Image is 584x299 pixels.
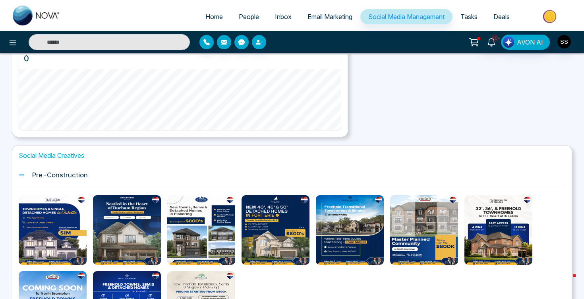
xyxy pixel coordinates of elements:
[32,171,88,179] h1: Pre-Construction
[503,37,514,48] img: Lead Flow
[239,13,259,21] span: People
[205,13,223,21] span: Home
[275,13,292,21] span: Inbox
[300,9,360,24] a: Email Marketing
[197,9,231,24] a: Home
[13,6,60,25] img: Nova CRM Logo
[460,13,478,21] span: Tasks
[307,13,352,21] span: Email Marketing
[522,8,579,25] img: Market-place.gif
[501,35,550,50] button: AVON AI
[360,9,453,24] a: Social Media Management
[491,35,499,42] span: 10+
[19,152,565,159] h1: Social Media Creatives
[482,35,501,49] a: 10+
[493,13,510,21] span: Deals
[557,35,571,49] img: User Avatar
[368,13,445,21] span: Social Media Management
[557,272,576,291] iframe: Intercom live chat
[485,9,518,24] a: Deals
[267,9,300,24] a: Inbox
[24,52,56,64] p: 0
[453,9,485,24] a: Tasks
[231,9,267,24] a: People
[517,37,543,47] span: AVON AI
